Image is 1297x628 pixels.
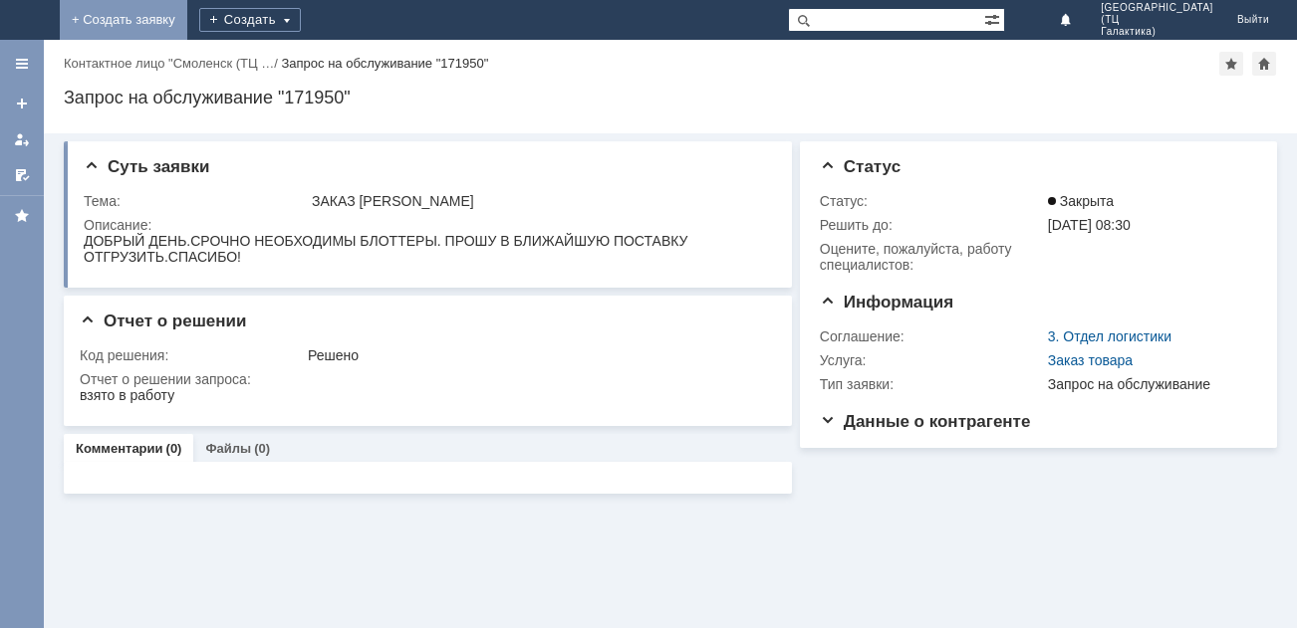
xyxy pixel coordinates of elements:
a: Файлы [205,441,251,456]
a: Мои заявки [6,123,38,155]
div: Код решения: [80,347,304,363]
a: Заказ товара [1048,352,1133,368]
span: Галактика) [1101,26,1213,38]
div: Запрос на обслуживание "171950" [64,88,1277,107]
span: (ТЦ [1101,14,1213,26]
div: Запрос на обслуживание [1048,376,1249,392]
div: Соглашение: [820,328,1044,344]
div: Услуга: [820,352,1044,368]
div: Тип заявки: [820,376,1044,392]
a: Комментарии [76,441,163,456]
span: Отчет о решении [80,312,246,330]
div: Решено [308,347,765,363]
span: Данные о контрагенте [820,412,1031,431]
span: [GEOGRAPHIC_DATA] [1101,2,1213,14]
span: Информация [820,293,953,312]
div: Отчет о решении запроса: [80,371,769,387]
div: / [64,56,281,71]
div: Сделать домашней страницей [1252,52,1276,76]
div: Добавить в избранное [1219,52,1243,76]
span: Расширенный поиск [984,9,1004,28]
a: Создать заявку [6,88,38,119]
a: Контактное лицо "Смоленск (ТЦ … [64,56,274,71]
span: Закрыта [1048,193,1114,209]
a: Мои согласования [6,159,38,191]
div: Описание: [84,217,769,233]
div: ЗАКАЗ [PERSON_NAME] [312,193,765,209]
div: Статус: [820,193,1044,209]
div: (0) [254,441,270,456]
div: Запрос на обслуживание "171950" [281,56,488,71]
span: Статус [820,157,901,176]
a: 3. Отдел логистики [1048,328,1171,344]
div: (0) [166,441,182,456]
span: Суть заявки [84,157,209,176]
div: Oцените, пожалуйста, работу специалистов: [820,241,1044,273]
div: Решить до: [820,217,1044,233]
span: [DATE] 08:30 [1048,217,1131,233]
div: Тема: [84,193,308,209]
div: Создать [199,8,301,32]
